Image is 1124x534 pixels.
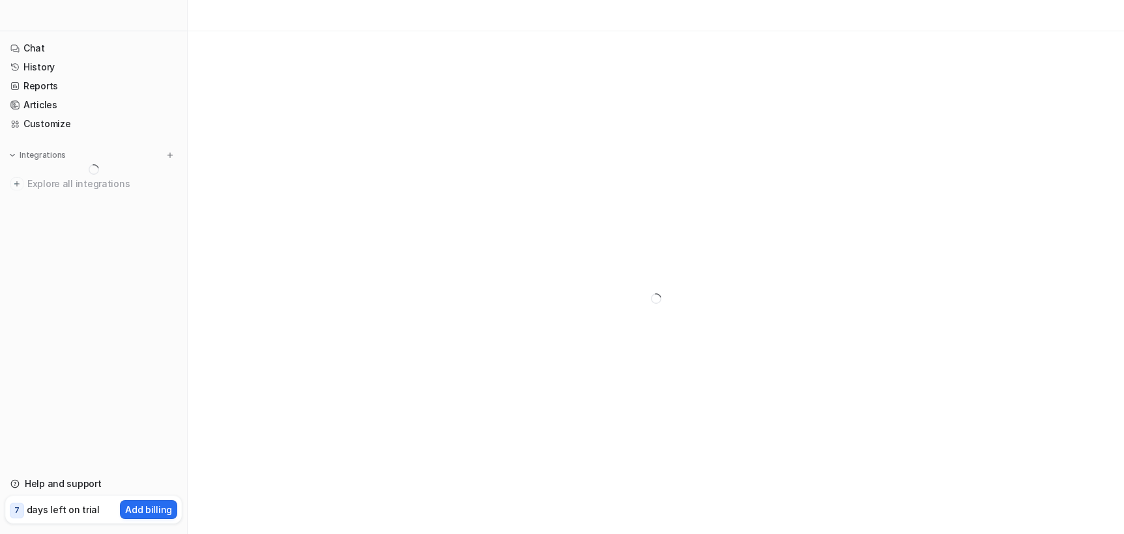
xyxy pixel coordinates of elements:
a: Explore all integrations [5,175,182,193]
button: Add billing [120,500,177,519]
a: History [5,58,182,76]
img: explore all integrations [10,177,23,190]
p: 7 [14,505,20,516]
button: Integrations [5,149,70,162]
a: Chat [5,39,182,57]
p: Add billing [125,503,172,516]
img: menu_add.svg [166,151,175,160]
a: Help and support [5,475,182,493]
img: expand menu [8,151,17,160]
a: Customize [5,115,182,133]
p: days left on trial [27,503,100,516]
a: Reports [5,77,182,95]
span: Explore all integrations [27,173,177,194]
a: Articles [5,96,182,114]
p: Integrations [20,150,66,160]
